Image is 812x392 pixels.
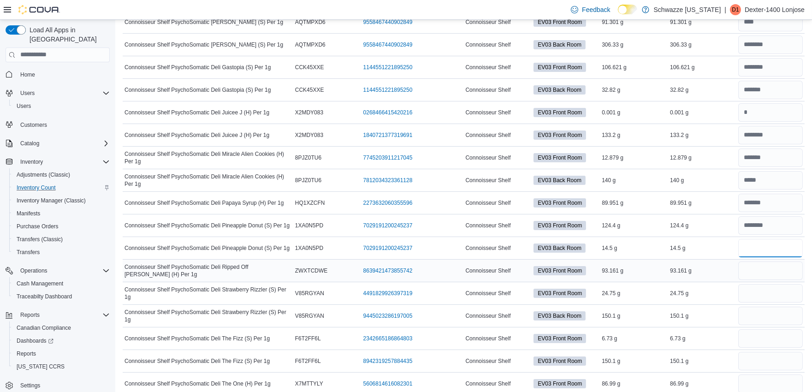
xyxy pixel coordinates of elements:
[533,131,586,140] span: EV03 Front Room
[363,312,413,320] a: 9445023286197005
[465,380,510,387] span: Connoisseur Shelf
[17,293,72,300] span: Traceabilty Dashboard
[124,380,271,387] span: Connoisseur Shelf PsychoSomatic Deli The One (H) Per 1g
[124,199,284,207] span: Connoisseur Shelf PsychoSomatic Deli Papaya Syrup (H) Per 1g
[13,361,110,372] span: Washington CCRS
[363,244,413,252] a: 7029191200245237
[13,348,40,359] a: Reports
[17,156,110,167] span: Inventory
[730,4,741,15] div: Dexter-1400 Lonjose
[295,244,323,252] span: 1XA0N5PD
[20,158,43,166] span: Inventory
[538,334,582,343] span: EV03 Front Room
[17,119,110,131] span: Customers
[538,131,582,139] span: EV03 Front Room
[295,335,321,342] span: F6T2FF6L
[533,40,586,49] span: EV03 Back Room
[538,86,581,94] span: EV03 Back Room
[618,5,637,14] input: Dark Mode
[2,379,113,392] button: Settings
[600,288,668,299] div: 24.75 g
[600,220,668,231] div: 124.4 g
[538,41,581,49] span: EV03 Back Room
[124,309,291,323] span: Connoisseur Shelf PsychoSomatic Deli Strawberry Rizzler (S) Per 1g
[295,41,326,48] span: AQTMPXD6
[9,334,113,347] a: Dashboards
[13,208,44,219] a: Manifests
[295,64,324,71] span: CCK45XXE
[668,220,736,231] div: 124.4 g
[363,290,413,297] a: 4491829926397319
[13,278,67,289] a: Cash Management
[533,176,586,185] span: EV03 Back Room
[295,312,324,320] span: V85RGYAN
[600,175,668,186] div: 140 g
[538,289,582,297] span: EV03 Front Room
[20,71,35,78] span: Home
[124,86,271,94] span: Connoisseur Shelf PsychoSomatic Deli Gastopia (S) Per 1g
[465,222,510,229] span: Connoisseur Shelf
[732,4,739,15] span: D1
[13,247,110,258] span: Transfers
[533,311,586,321] span: EV03 Back Room
[363,357,413,365] a: 8942319257884435
[538,312,581,320] span: EV03 Back Room
[124,286,291,301] span: Connoisseur Shelf PsychoSomatic Deli Strawberry Rizzler (S) Per 1g
[295,86,324,94] span: CCK45XXE
[363,154,413,161] a: 7745203911217045
[295,267,328,274] span: ZWXTCDWE
[13,195,110,206] span: Inventory Manager (Classic)
[9,194,113,207] button: Inventory Manager (Classic)
[533,18,586,27] span: EV03 Front Room
[13,208,110,219] span: Manifests
[17,236,63,243] span: Transfers (Classic)
[600,152,668,163] div: 12.879 g
[533,63,586,72] span: EV03 Front Room
[533,153,586,162] span: EV03 Front Room
[600,333,668,344] div: 6.73 g
[124,263,291,278] span: Connoisseur Shelf PsychoSomatic Deli Ripped Off [PERSON_NAME] (H) Per 1g
[724,4,726,15] p: |
[295,222,323,229] span: 1XA0N5PD
[17,171,70,178] span: Adjustments (Classic)
[17,265,110,276] span: Operations
[9,347,113,360] button: Reports
[13,361,68,372] a: [US_STATE] CCRS
[363,335,413,342] a: 2342665186864803
[465,312,510,320] span: Connoisseur Shelf
[17,102,31,110] span: Users
[363,177,413,184] a: 7812034323361128
[17,337,53,344] span: Dashboards
[538,244,581,252] span: EV03 Back Room
[600,62,668,73] div: 106.621 g
[668,310,736,321] div: 150.1 g
[533,379,586,388] span: EV03 Front Room
[465,267,510,274] span: Connoisseur Shelf
[124,357,270,365] span: Connoisseur Shelf PsychoSomatic Deli The Fizz (S) Per 1g
[668,288,736,299] div: 24.75 g
[600,265,668,276] div: 93.161 g
[600,107,668,118] div: 0.001 g
[13,221,62,232] a: Purchase Orders
[668,197,736,208] div: 89.951 g
[538,221,582,230] span: EV03 Front Room
[9,246,113,259] button: Transfers
[465,357,510,365] span: Connoisseur Shelf
[124,131,269,139] span: Connoisseur Shelf PsychoSomatic Deli Juicee J (H) Per 1g
[17,138,43,149] button: Catalog
[533,221,586,230] span: EV03 Front Room
[124,150,291,165] span: Connoisseur Shelf PsychoSomatic Deli Miracle Alien Cookies (H) Per 1g
[17,119,51,131] a: Customers
[2,264,113,277] button: Operations
[2,155,113,168] button: Inventory
[538,176,581,184] span: EV03 Back Room
[124,64,271,71] span: Connoisseur Shelf PsychoSomatic Deli Gastopia (S) Per 1g
[465,41,510,48] span: Connoisseur Shelf
[17,138,110,149] span: Catalog
[538,267,582,275] span: EV03 Front Room
[538,357,582,365] span: EV03 Front Room
[538,199,582,207] span: EV03 Front Room
[17,249,40,256] span: Transfers
[600,243,668,254] div: 14.5 g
